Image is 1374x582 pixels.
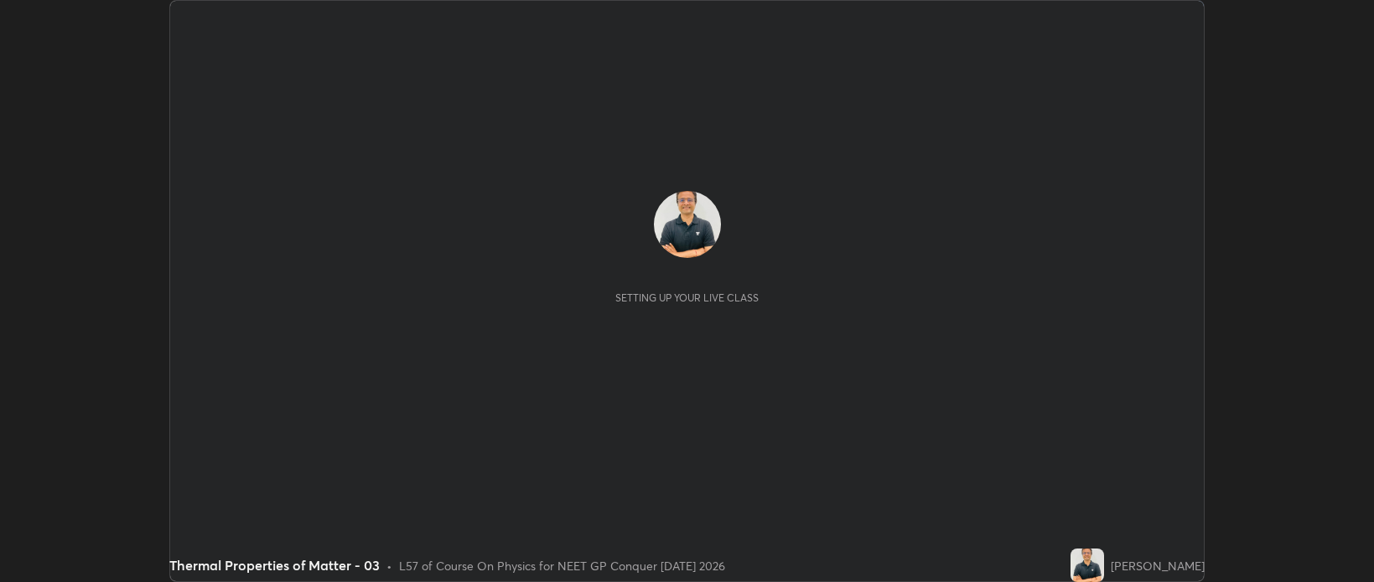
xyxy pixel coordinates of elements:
[169,555,380,575] div: Thermal Properties of Matter - 03
[386,557,392,574] div: •
[1111,557,1205,574] div: [PERSON_NAME]
[654,191,721,258] img: 37e60c5521b4440f9277884af4c92300.jpg
[399,557,725,574] div: L57 of Course On Physics for NEET GP Conquer [DATE] 2026
[1071,549,1104,582] img: 37e60c5521b4440f9277884af4c92300.jpg
[615,291,759,304] div: Setting up your live class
